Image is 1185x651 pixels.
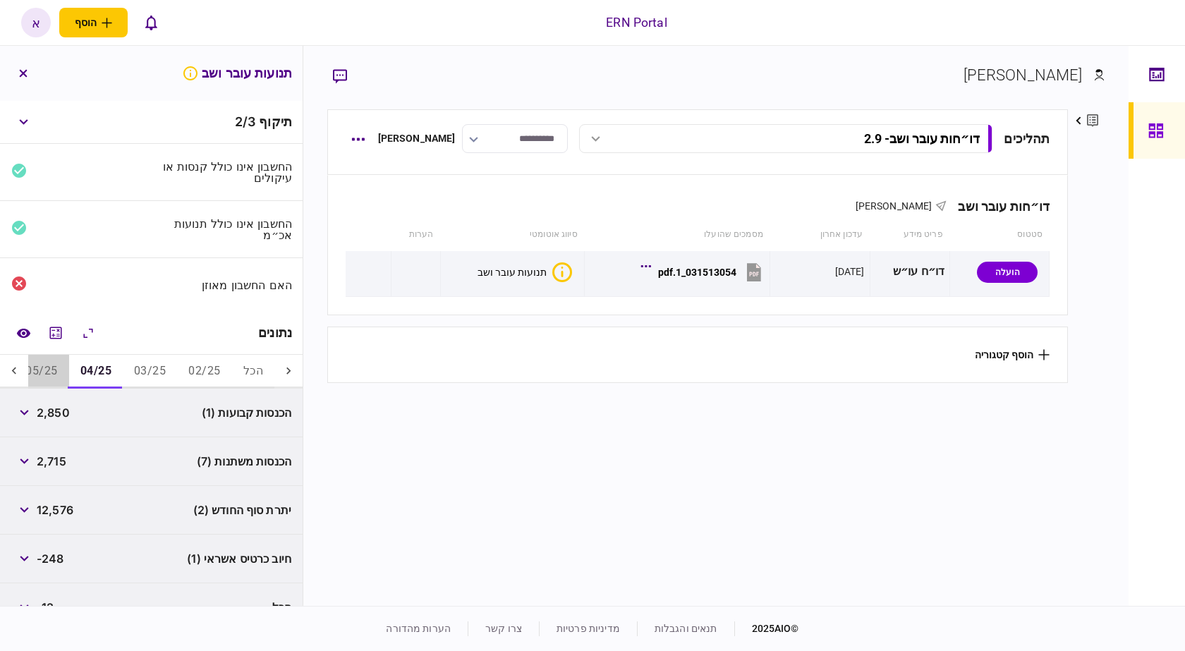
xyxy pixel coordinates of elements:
button: 02/25 [177,355,231,389]
th: מסמכים שהועלו [585,219,770,251]
div: הועלה [977,262,1038,283]
th: עדכון אחרון [770,219,870,251]
a: תנאים והגבלות [655,623,717,634]
button: דו״חות עובר ושב- 2.9 [579,124,992,153]
div: נתונים [258,326,292,340]
span: 2,850 [37,404,70,421]
span: -12 [37,599,54,616]
svg: איכות לא מספקת [182,65,199,82]
button: א [21,8,51,37]
button: פתח רשימת התראות [136,8,166,37]
div: [PERSON_NAME] [964,63,1083,87]
div: תנועות עובר ושב [478,267,547,278]
div: [PERSON_NAME] [378,131,456,146]
a: הערות מהדורה [386,623,451,634]
div: איכות לא מספקת [552,262,572,282]
button: 04/25 [69,355,123,389]
button: איכות לא מספקתתנועות עובר ושב [478,262,572,282]
a: מדיניות פרטיות [557,623,620,634]
div: החשבון אינו כולל תנועות אכ״מ [157,218,293,241]
a: צרו קשר [485,623,522,634]
div: © 2025 AIO [734,621,799,636]
th: סטטוס [950,219,1050,251]
span: [PERSON_NAME] [856,200,932,212]
span: 2,715 [37,453,66,470]
div: דו״ח עו״ש [875,256,945,288]
span: יתרת סוף החודש (2) [193,501,291,518]
button: הכל [232,355,274,389]
span: הכנסות קבועות (1) [202,404,291,421]
button: פתח תפריט להוספת לקוח [59,8,128,37]
span: 12,576 [37,501,73,518]
h3: תנועות עובר ושב [182,65,292,82]
div: [DATE] [835,264,865,279]
div: תהליכים [1004,129,1050,148]
div: 031513054_1.pdf [658,267,736,278]
div: החשבון אינו כולל קנסות או עיקולים [157,161,293,183]
span: -248 [37,550,64,567]
div: ERN Portal [606,13,667,32]
th: סיווג אוטומטי [441,219,585,251]
div: האם החשבון מאוזן [157,279,293,291]
th: פריט מידע [870,219,950,251]
button: 03/25 [123,355,177,389]
button: מחשבון [43,320,68,346]
button: הרחב\כווץ הכל [75,320,101,346]
button: 031513054_1.pdf [644,256,765,288]
button: הוסף קטגוריה [975,349,1050,360]
span: הכנסות משתנות (7) [197,453,291,470]
th: הערות [391,219,440,251]
div: דו״חות עובר ושב - 2.9 [864,131,980,146]
div: דו״חות עובר ושב [947,199,1050,214]
span: חיוב כרטיס אשראי (1) [187,550,291,567]
a: השוואה למסמך [11,320,36,346]
span: תיקוף [259,114,292,129]
button: 05/25 [14,355,68,389]
span: 2 / 3 [235,114,255,129]
span: הכל [272,599,291,616]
